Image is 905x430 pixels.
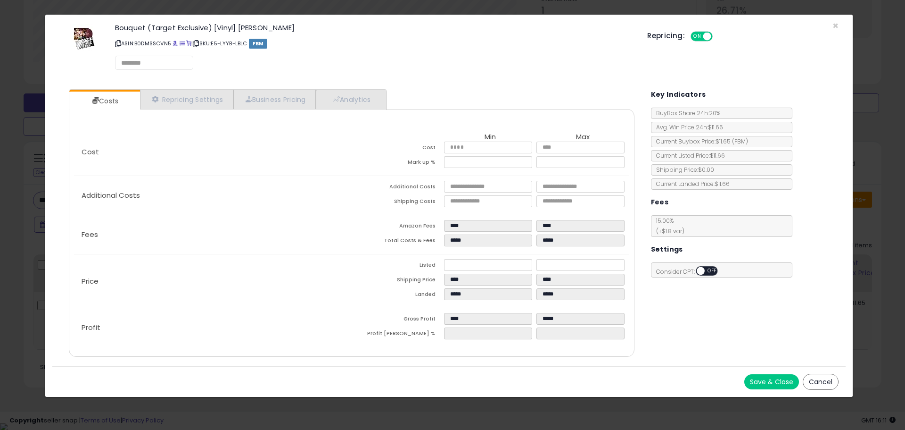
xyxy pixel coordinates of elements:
a: Repricing Settings [140,90,233,109]
td: Listed [352,259,444,274]
span: ON [691,33,703,41]
span: $11.65 [716,137,748,145]
span: Current Buybox Price: [651,137,748,145]
span: Shipping Price: $0.00 [651,166,714,174]
span: Current Landed Price: $11.66 [651,180,730,188]
a: BuyBox page [173,40,178,47]
p: Cost [74,148,352,156]
td: Shipping Price [352,274,444,288]
h3: Bouquet (Target Exclusive) [Vinyl] [PERSON_NAME] [115,24,633,31]
span: (+$1.8 var) [651,227,684,235]
span: OFF [711,33,726,41]
td: Shipping Costs [352,195,444,210]
span: × [832,19,839,33]
span: Avg. Win Price 24h: $11.66 [651,123,723,131]
span: BuyBox Share 24h: 20% [651,109,720,117]
a: Analytics [316,90,386,109]
p: Additional Costs [74,192,352,199]
p: Profit [74,324,352,331]
th: Max [536,133,629,142]
h5: Key Indicators [651,89,706,101]
p: Price [74,278,352,285]
td: Landed [352,288,444,303]
th: Min [444,133,536,142]
p: ASIN: B0DMSSCVN5 | SKU: E5-LYYB-LBLC [115,36,633,51]
h5: Repricing: [647,32,685,40]
button: Save & Close [744,374,799,389]
button: Cancel [803,374,839,390]
td: Total Costs & Fees [352,235,444,249]
p: Fees [74,231,352,238]
span: Current Listed Price: $11.66 [651,152,725,160]
h5: Fees [651,196,669,208]
td: Additional Costs [352,181,444,195]
td: Cost [352,142,444,156]
span: 15.00 % [651,217,684,235]
a: Business Pricing [233,90,316,109]
h5: Settings [651,244,683,255]
td: Amazon Fees [352,220,444,235]
td: Gross Profit [352,313,444,328]
span: Consider CPT: [651,268,730,276]
td: Mark up % [352,156,444,171]
span: ( FBM ) [732,137,748,145]
img: 41sztbLIApL._SL60_.jpg [70,24,98,52]
a: Costs [69,92,139,110]
span: FBM [249,39,268,49]
a: Your listing only [186,40,191,47]
a: All offer listings [180,40,185,47]
td: Profit [PERSON_NAME] % [352,328,444,342]
span: OFF [705,267,720,275]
